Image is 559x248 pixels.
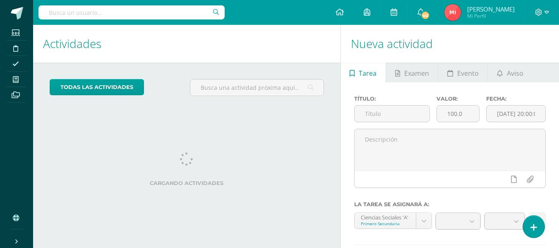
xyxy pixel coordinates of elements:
span: Mi Perfil [467,12,515,19]
label: Fecha: [486,96,546,102]
a: Examen [386,63,438,82]
span: Examen [404,63,429,83]
span: Evento [457,63,479,83]
h1: Actividades [43,25,331,63]
input: Título [355,106,430,122]
img: a812bc87a8533d76724bfb54050ce3c9.png [444,4,461,21]
label: Valor: [437,96,480,102]
label: Título: [354,96,430,102]
a: Tarea [341,63,386,82]
div: Ciencias Sociales 'A' [361,213,410,221]
h1: Nueva actividad [351,25,549,63]
input: Busca un usuario... [38,5,225,19]
span: Aviso [507,63,523,83]
input: Busca una actividad próxima aquí... [190,79,323,96]
a: Ciencias Sociales 'A'Primero Secundaria [355,213,432,229]
span: Tarea [359,63,377,83]
a: todas las Actividades [50,79,144,95]
input: Puntos máximos [437,106,479,122]
span: 40 [421,11,430,20]
span: [PERSON_NAME] [467,5,515,13]
label: La tarea se asignará a: [354,201,546,207]
a: Evento [438,63,487,82]
div: Primero Secundaria [361,221,410,226]
input: Fecha de entrega [487,106,545,122]
label: Cargando actividades [50,180,324,186]
a: Aviso [488,63,532,82]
